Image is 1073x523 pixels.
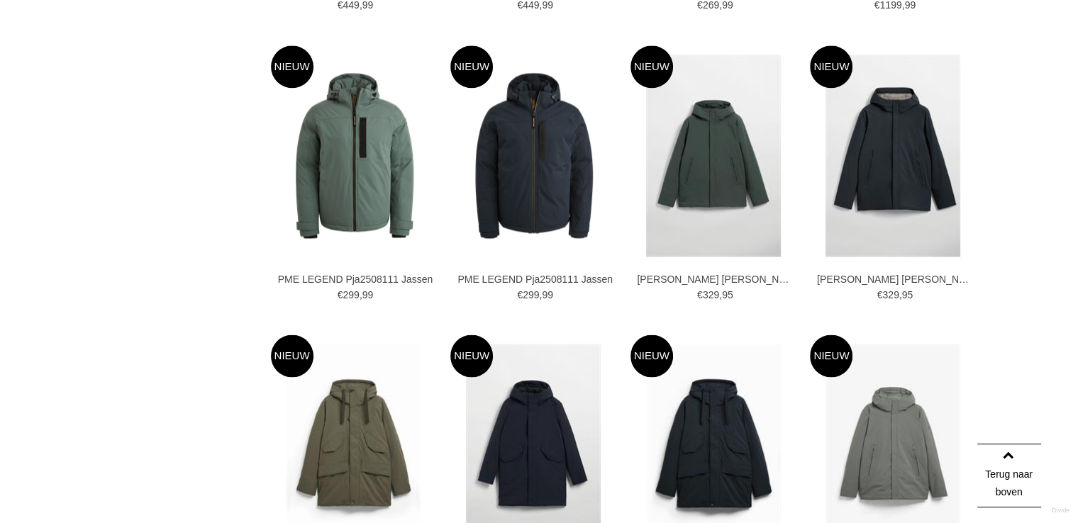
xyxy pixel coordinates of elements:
span: , [360,289,362,300]
span: , [539,289,542,300]
a: PME LEGEND Pja2508111 Jassen [277,273,433,286]
span: 95 [722,289,733,300]
span: 329 [882,289,899,300]
a: PME LEGEND Pja2508111 Jassen [457,273,613,286]
span: , [899,289,902,300]
span: € [697,289,703,300]
span: , [719,289,722,300]
span: 99 [542,289,553,300]
span: € [517,289,523,300]
a: Divide [1052,502,1069,519]
span: 95 [902,289,913,300]
img: PME LEGEND Pja2508111 Jassen [450,72,617,239]
img: PME LEGEND Pja2508111 Jassen [271,72,438,239]
a: [PERSON_NAME] [PERSON_NAME] [817,273,973,286]
a: [PERSON_NAME] [PERSON_NAME] [637,273,793,286]
span: € [877,289,883,300]
span: 99 [362,289,374,300]
span: 299 [523,289,539,300]
span: 299 [343,289,359,300]
a: Terug naar boven [977,444,1041,507]
span: € [338,289,343,300]
img: ELVINE Vhinner Jassen [646,55,781,257]
span: 329 [703,289,719,300]
img: ELVINE Vhinner Jassen [825,55,960,257]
